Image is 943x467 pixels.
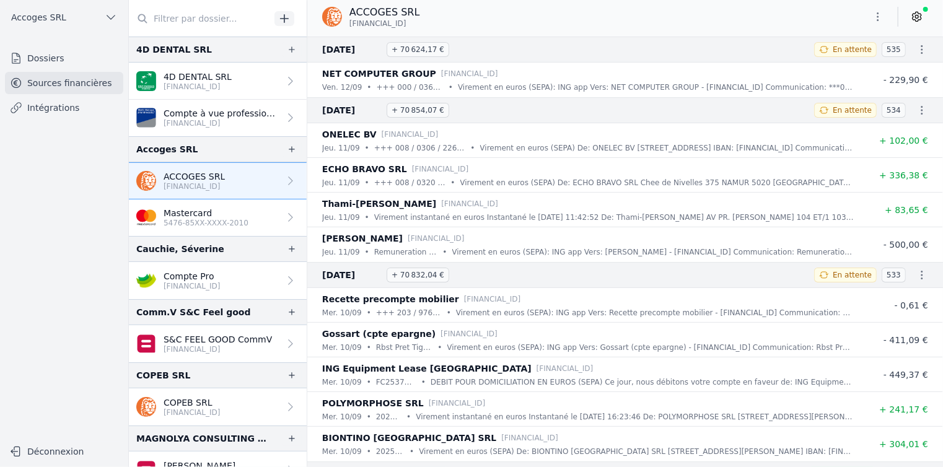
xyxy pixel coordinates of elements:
[452,246,854,258] p: Virement en euros (SEPA): ING app Vers: [PERSON_NAME] - [FINANCIAL_ID] Communication: Remuneratio...
[322,127,377,142] p: ONELEC BV
[431,376,854,388] p: DEBIT POUR DOMICILIATION EN EUROS (SEPA) Ce jour, nous débitons votre compte en faveur de: ING Eq...
[441,328,498,340] p: [FINANCIAL_ID]
[164,396,221,409] p: COPEB SRL
[136,271,156,290] img: crelan.png
[367,445,371,458] div: •
[447,307,451,319] div: •
[322,231,403,246] p: [PERSON_NAME]
[429,397,486,409] p: [FINANCIAL_ID]
[322,196,436,211] p: Thami-[PERSON_NAME]
[365,177,369,189] div: •
[416,411,854,423] p: Virement instantané en euros Instantané le [DATE] 16:23:46 De: POLYMORPHOSE SRL [STREET_ADDRESS][...
[449,81,453,94] div: •
[136,368,190,383] div: COPEB SRL
[136,305,250,320] div: Comm.V S&C Feel good
[387,268,449,282] span: + 70 832,04 €
[377,81,444,94] p: +++ 000 / 0365 / 49903 +++
[322,211,360,224] p: jeu. 11/09
[367,341,371,354] div: •
[322,430,496,445] p: BIONTINO [GEOGRAPHIC_DATA] SRL
[460,177,854,189] p: Virement en euros (SEPA) De: ECHO BRAVO SRL Chee de Nivelles 375 NAMUR 5020 [GEOGRAPHIC_DATA] IBA...
[322,66,436,81] p: NET COMPUTER GROUP
[419,445,854,458] p: Virement en euros (SEPA) De: BIONTINO [GEOGRAPHIC_DATA] SRL [STREET_ADDRESS][PERSON_NAME] IBAN: [...
[480,142,854,154] p: Virement en euros (SEPA) De: ONELEC BV [STREET_ADDRESS] IBAN: [FINANCIAL_ID] Communication: ***00...
[322,292,459,307] p: Recette precompte mobilier
[456,307,854,319] p: Virement en euros (SEPA): ING app Vers: Recette precompte mobilier - [FINANCIAL_ID] Communication...
[322,81,362,94] p: ven. 12/09
[322,142,360,154] p: jeu. 11/09
[164,408,221,417] p: [FINANCIAL_ID]
[322,42,382,57] span: [DATE]
[322,326,436,341] p: Gossart (cpte epargne)
[374,246,438,258] p: Remuneration avance 09/25
[441,68,498,80] p: [FINANCIAL_ID]
[365,211,369,224] div: •
[374,177,446,189] p: +++ 008 / 0320 / 30638 +++
[884,335,928,345] span: - 411,09 €
[406,411,411,423] div: •
[365,246,369,258] div: •
[879,170,928,180] span: + 336,38 €
[421,376,426,388] div: •
[164,107,279,120] p: Compte à vue professionnel
[5,72,123,94] a: Sources financières
[129,199,307,236] a: Mastercard 5476-85XX-XXXX-2010
[129,388,307,426] a: COPEB SRL [FINANCIAL_ID]
[136,242,224,256] div: Cauchie, Séverine
[884,240,928,250] span: - 500,00 €
[322,246,360,258] p: jeu. 11/09
[164,181,225,191] p: [FINANCIAL_ID]
[382,128,439,141] p: [FINANCIAL_ID]
[367,376,371,388] div: •
[376,307,442,319] p: +++ 203 / 9764 / 28980 +++
[164,270,221,282] p: Compte Pro
[458,81,854,94] p: Virement en euros (SEPA): ING app Vers: NET COMPUTER GROUP - [FINANCIAL_ID] Communication: ***000...
[5,7,123,27] button: Accoges SRL
[5,97,123,119] a: Intégrations
[164,118,279,128] p: [FINANCIAL_ID]
[5,442,123,461] button: Déconnexion
[322,341,362,354] p: mer. 10/09
[164,207,248,219] p: Mastercard
[322,445,362,458] p: mer. 10/09
[367,81,371,94] div: •
[136,207,156,227] img: imageedit_2_6530439554.png
[136,71,156,91] img: BNP_BE_BUSINESS_GEBABEBB.png
[464,293,521,305] p: [FINANCIAL_ID]
[322,103,382,118] span: [DATE]
[136,42,212,57] div: 4D DENTAL SRL
[349,19,406,28] span: [FINANCIAL_ID]
[322,177,360,189] p: jeu. 11/09
[349,5,420,20] p: ACCOGES SRL
[365,142,369,154] div: •
[879,439,928,449] span: + 304,01 €
[376,445,405,458] p: 20250276
[882,103,906,118] span: 534
[11,11,66,24] span: Accoges SRL
[441,198,498,210] p: [FINANCIAL_ID]
[442,246,447,258] div: •
[447,341,854,354] p: Virement en euros (SEPA): ING app Vers: Gossart (cpte epargne) - [FINANCIAL_ID] Communication: Rb...
[164,218,248,228] p: 5476-85XX-XXXX-2010
[450,177,455,189] div: •
[895,300,928,310] span: - 0,61 €
[5,47,123,69] a: Dossiers
[164,333,272,346] p: S&C FEEL GOOD CommV
[879,136,928,146] span: + 102,00 €
[164,71,232,83] p: 4D DENTAL SRL
[882,268,906,282] span: 533
[129,162,307,199] a: ACCOGES SRL [FINANCIAL_ID]
[833,105,872,115] span: En attente
[537,362,594,375] p: [FINANCIAL_ID]
[322,376,362,388] p: mer. 10/09
[322,411,362,423] p: mer. 10/09
[412,163,469,175] p: [FINANCIAL_ID]
[833,270,872,280] span: En attente
[322,361,532,376] p: ING Equipment Lease [GEOGRAPHIC_DATA]
[164,281,221,291] p: [FINANCIAL_ID]
[376,376,416,388] p: FC25379338/960167-96-0/0001843437-0
[164,170,225,183] p: ACCOGES SRL
[136,171,156,191] img: ing.png
[164,82,232,92] p: [FINANCIAL_ID]
[374,211,854,224] p: Virement instantané en euros Instantané le [DATE] 11:42:52 De: Thami-[PERSON_NAME] AV PR. [PERSON...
